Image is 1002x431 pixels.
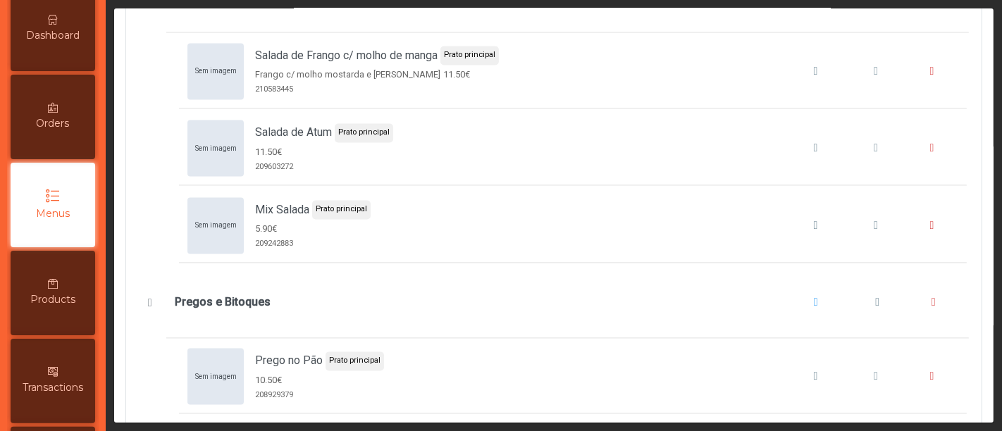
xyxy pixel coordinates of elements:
[152,189,967,263] div: Mix Salada
[30,292,75,307] span: Products
[26,28,80,43] span: Dashboard
[23,380,83,395] span: Transactions
[139,268,968,339] div: Pregos e Bitoques
[255,201,309,218] span: Mix Salada
[195,220,237,230] span: Sem imagem
[329,355,381,367] span: Prato principal
[37,116,70,131] span: Orders
[255,161,393,173] span: 209603272
[255,238,371,250] span: 209242883
[316,204,367,216] span: Prato principal
[255,352,323,369] span: Prego no Pão
[255,124,332,141] span: Salada de Atum
[195,371,237,382] span: Sem imagem
[255,145,282,158] span: 11.50€
[443,68,470,81] span: 11.50€
[36,206,70,221] span: Menus
[195,143,237,154] span: Sem imagem
[152,111,967,185] div: Salada de Atum
[255,373,282,387] span: 10.50€
[152,339,967,413] div: Prego no Pão
[195,65,237,76] span: Sem imagem
[338,127,390,139] span: Prato principal
[255,84,499,96] span: 210583445
[255,68,440,81] span: Frango c/ molho mostarda e [PERSON_NAME]
[152,35,967,108] div: Salada de Frango c/ molho de manga
[175,294,271,311] b: Pregos e Bitoques
[255,222,277,235] span: 5.90€
[444,49,495,61] span: Prato principal
[255,389,384,401] span: 208929379
[255,47,438,64] span: Salada de Frango c/ molho de manga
